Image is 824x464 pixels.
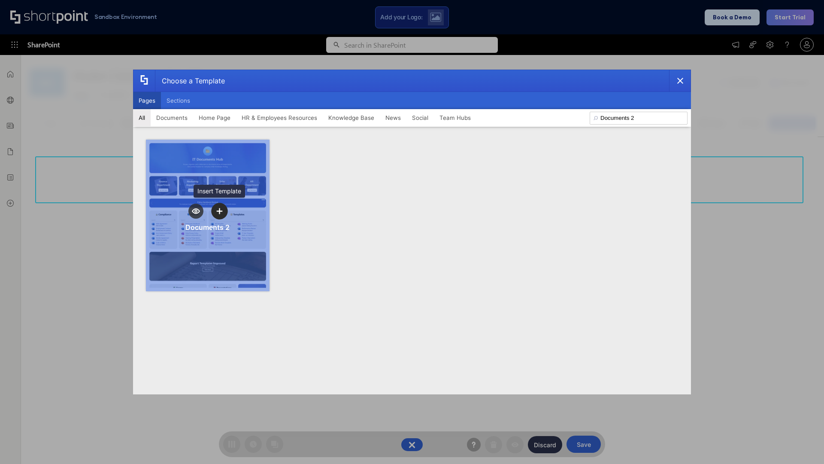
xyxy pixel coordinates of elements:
[434,109,476,126] button: Team Hubs
[133,109,151,126] button: All
[590,112,688,125] input: Search
[185,223,230,232] div: Documents 2
[133,70,691,394] div: template selector
[781,423,824,464] iframe: Chat Widget
[133,92,161,109] button: Pages
[155,70,225,92] div: Choose a Template
[406,109,434,126] button: Social
[161,92,196,109] button: Sections
[323,109,380,126] button: Knowledge Base
[236,109,323,126] button: HR & Employees Resources
[193,109,236,126] button: Home Page
[380,109,406,126] button: News
[151,109,193,126] button: Documents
